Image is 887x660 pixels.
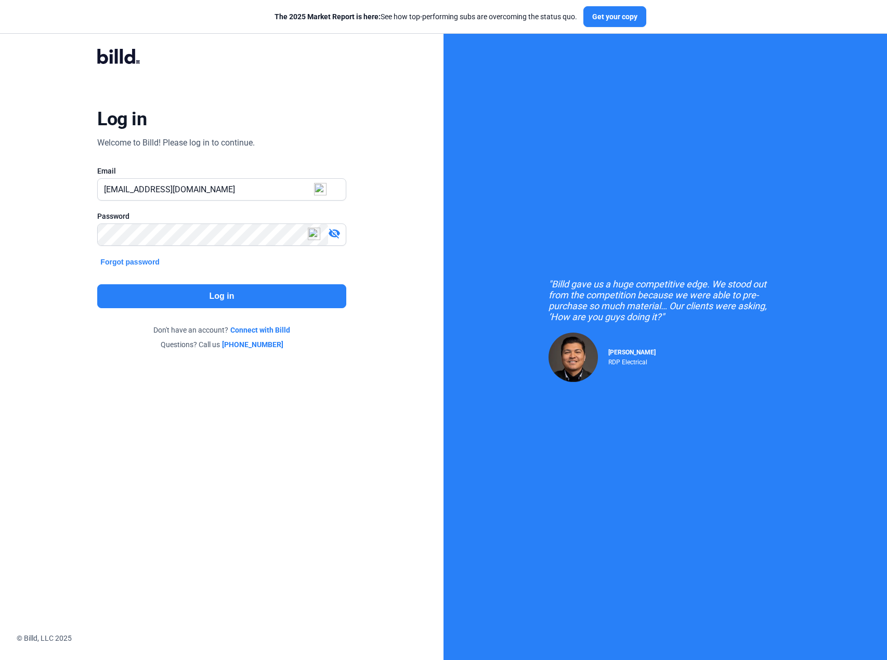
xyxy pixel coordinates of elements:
img: npw-badge-icon-locked.svg [308,228,320,240]
img: Raul Pacheco [549,333,598,382]
a: Connect with Billd [230,325,290,335]
div: Password [97,211,346,221]
div: "Billd gave us a huge competitive edge. We stood out from the competition because we were able to... [549,279,782,322]
div: Questions? Call us [97,339,346,350]
mat-icon: visibility_off [328,227,341,240]
img: npw-badge-icon-locked.svg [314,183,327,195]
div: Don't have an account? [97,325,346,335]
div: Welcome to Billd! Please log in to continue. [97,137,255,149]
div: See how top-performing subs are overcoming the status quo. [275,11,577,22]
span: The 2025 Market Report is here: [275,12,381,21]
button: Log in [97,284,346,308]
a: [PHONE_NUMBER] [222,339,283,350]
button: Forgot password [97,256,163,268]
div: Log in [97,108,147,130]
span: [PERSON_NAME] [608,349,656,356]
button: Get your copy [583,6,646,27]
div: Email [97,166,346,176]
div: RDP Electrical [608,356,656,366]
